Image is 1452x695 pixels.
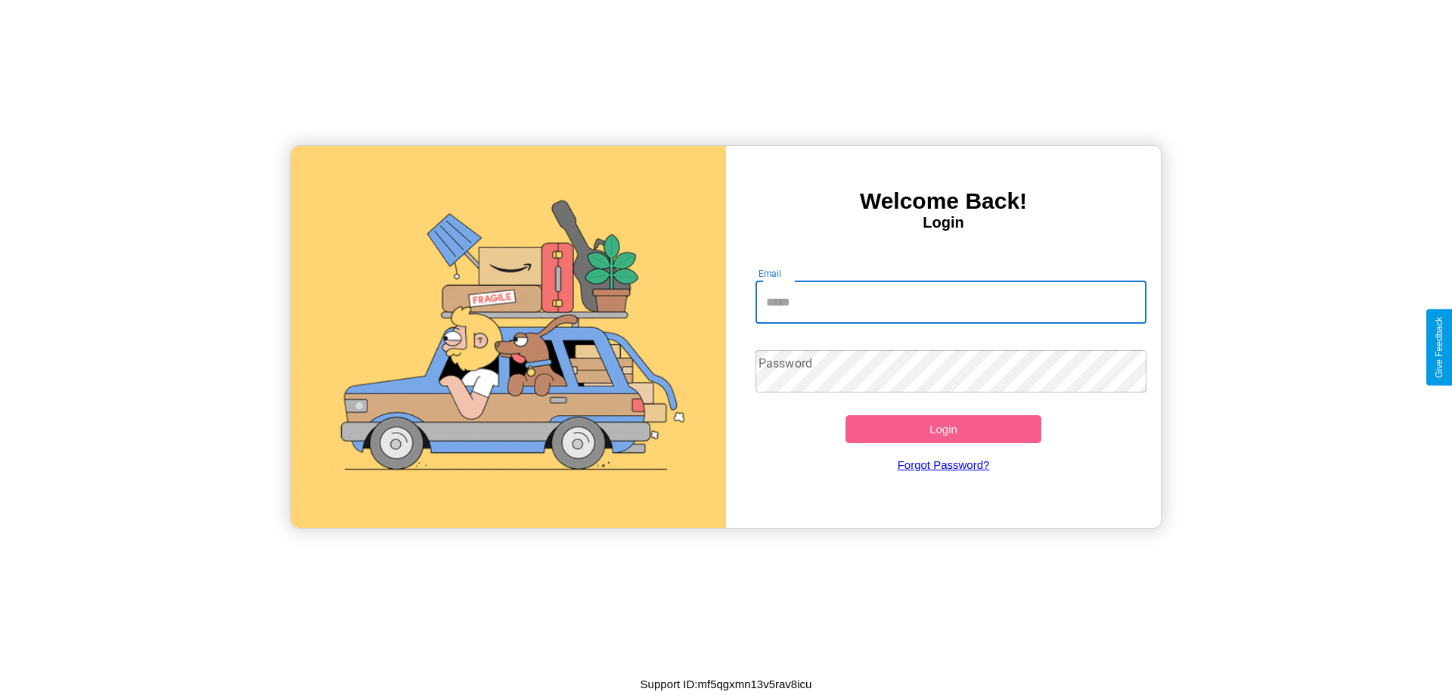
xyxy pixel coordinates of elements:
[291,146,726,528] img: gif
[748,443,1140,486] a: Forgot Password?
[641,674,812,694] p: Support ID: mf5qgxmn13v5rav8icu
[759,267,782,280] label: Email
[726,188,1161,214] h3: Welcome Back!
[845,415,1041,443] button: Login
[726,214,1161,231] h4: Login
[1434,317,1444,378] div: Give Feedback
